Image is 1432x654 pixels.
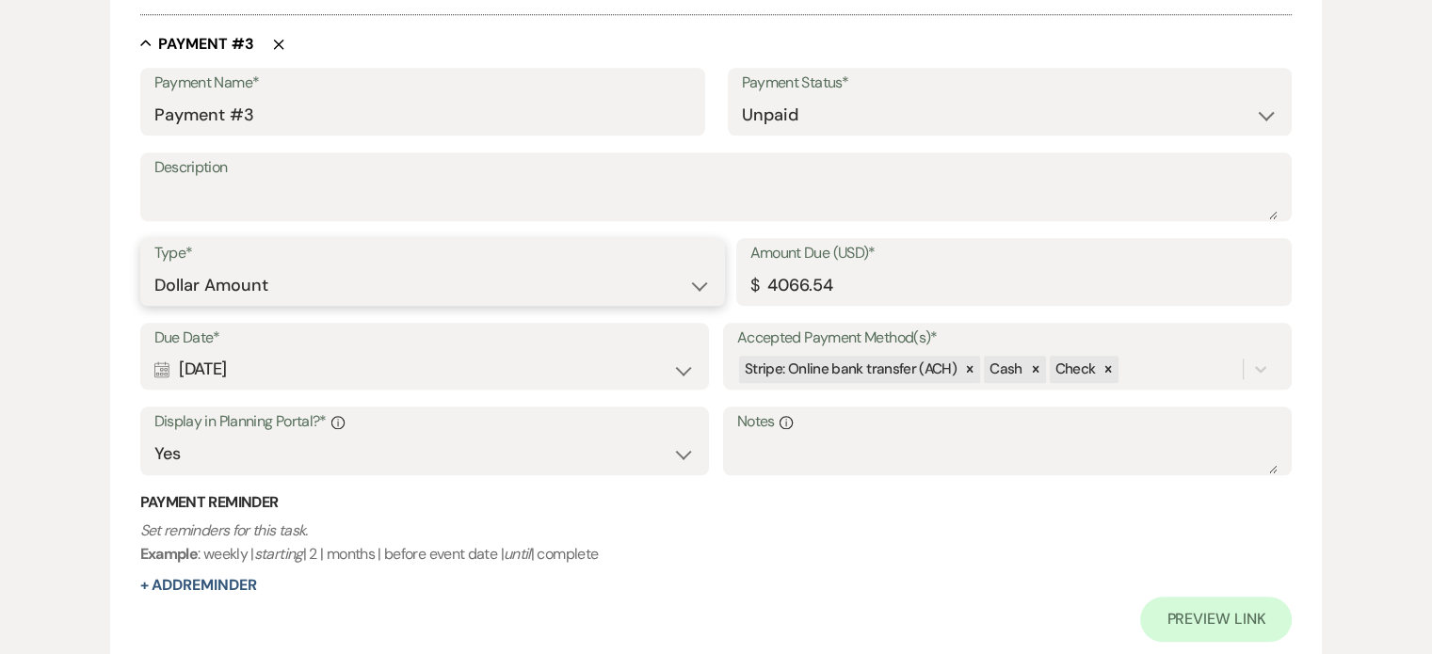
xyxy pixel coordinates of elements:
label: Amount Due (USD)* [750,240,1279,267]
b: Example [140,544,199,564]
div: $ [750,273,759,298]
span: Cash [990,359,1022,378]
button: Payment #3 [140,34,254,53]
div: [DATE] [154,351,696,388]
label: Due Date* [154,325,696,352]
i: Set reminders for this task. [140,520,308,540]
span: Check [1055,359,1096,378]
a: Preview Link [1140,597,1292,642]
p: : weekly | | 2 | months | before event date | | complete [140,518,1293,566]
label: Notes [737,408,1279,436]
label: Display in Planning Portal?* [154,408,696,436]
label: Accepted Payment Method(s)* [737,325,1279,352]
label: Payment Status* [742,70,1279,97]
i: until [504,544,531,564]
h5: Payment # 3 [158,34,254,55]
button: + AddReminder [140,578,257,593]
label: Payment Name* [154,70,691,97]
i: starting [254,544,303,564]
label: Type* [154,240,711,267]
h3: Payment Reminder [140,492,1293,513]
span: Stripe: Online bank transfer (ACH) [745,359,957,378]
label: Description [154,154,1279,182]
